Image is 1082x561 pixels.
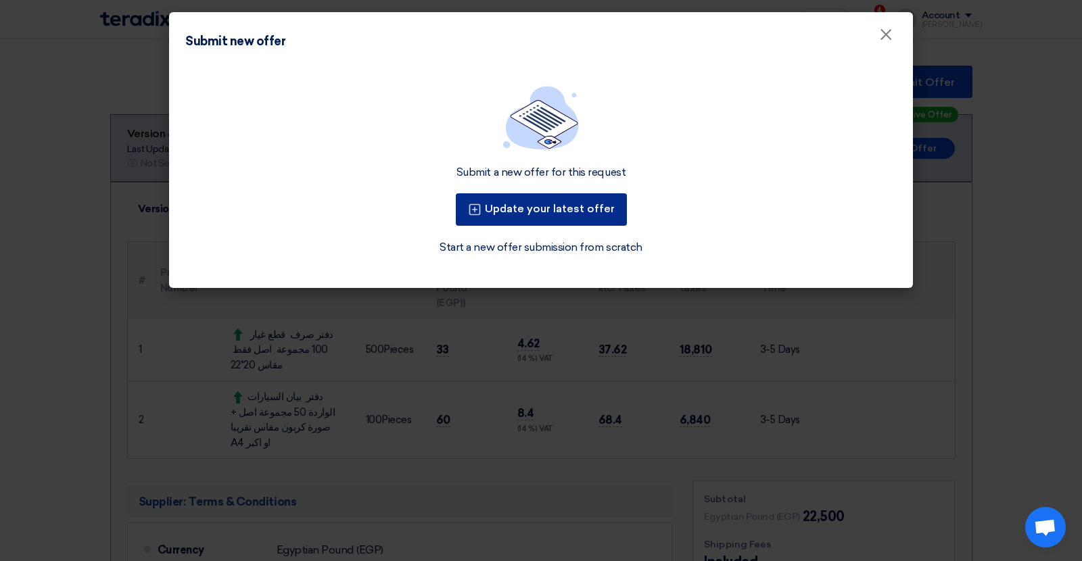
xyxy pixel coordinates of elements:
[456,193,627,226] button: Update your latest offer
[868,22,903,49] button: Close
[503,86,579,149] img: empty_state_list.svg
[440,239,642,255] a: Start a new offer submission from scratch
[1025,507,1066,547] div: Open chat
[185,32,285,51] div: Submit new offer
[456,166,626,180] div: Submit a new offer for this request
[879,24,893,51] span: ×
